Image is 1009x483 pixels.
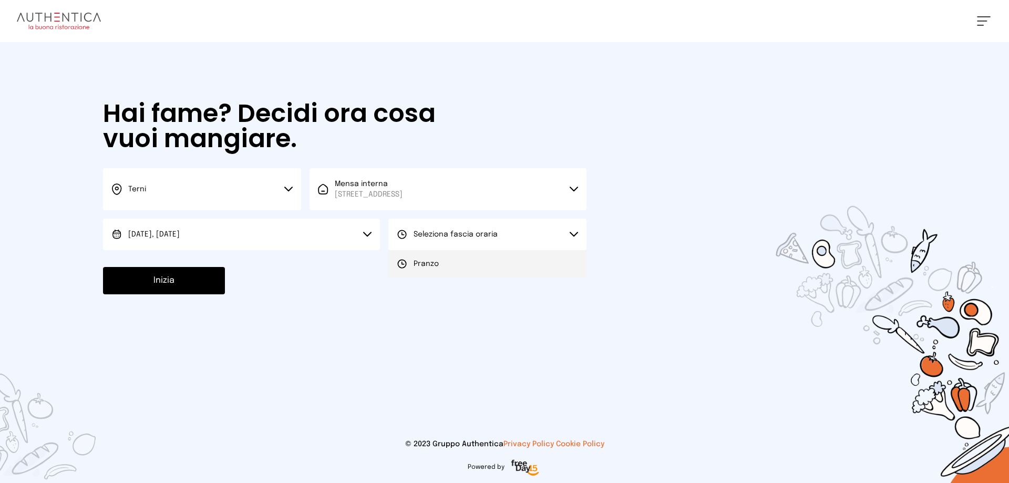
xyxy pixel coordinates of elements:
a: Privacy Policy [503,440,554,448]
button: Seleziona fascia oraria [388,219,586,250]
span: Pranzo [414,259,439,269]
p: © 2023 Gruppo Authentica [17,439,992,449]
button: Inizia [103,267,225,294]
span: Powered by [468,463,504,471]
span: Seleziona fascia oraria [414,231,498,238]
a: Cookie Policy [556,440,604,448]
img: logo-freeday.3e08031.png [509,458,542,479]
